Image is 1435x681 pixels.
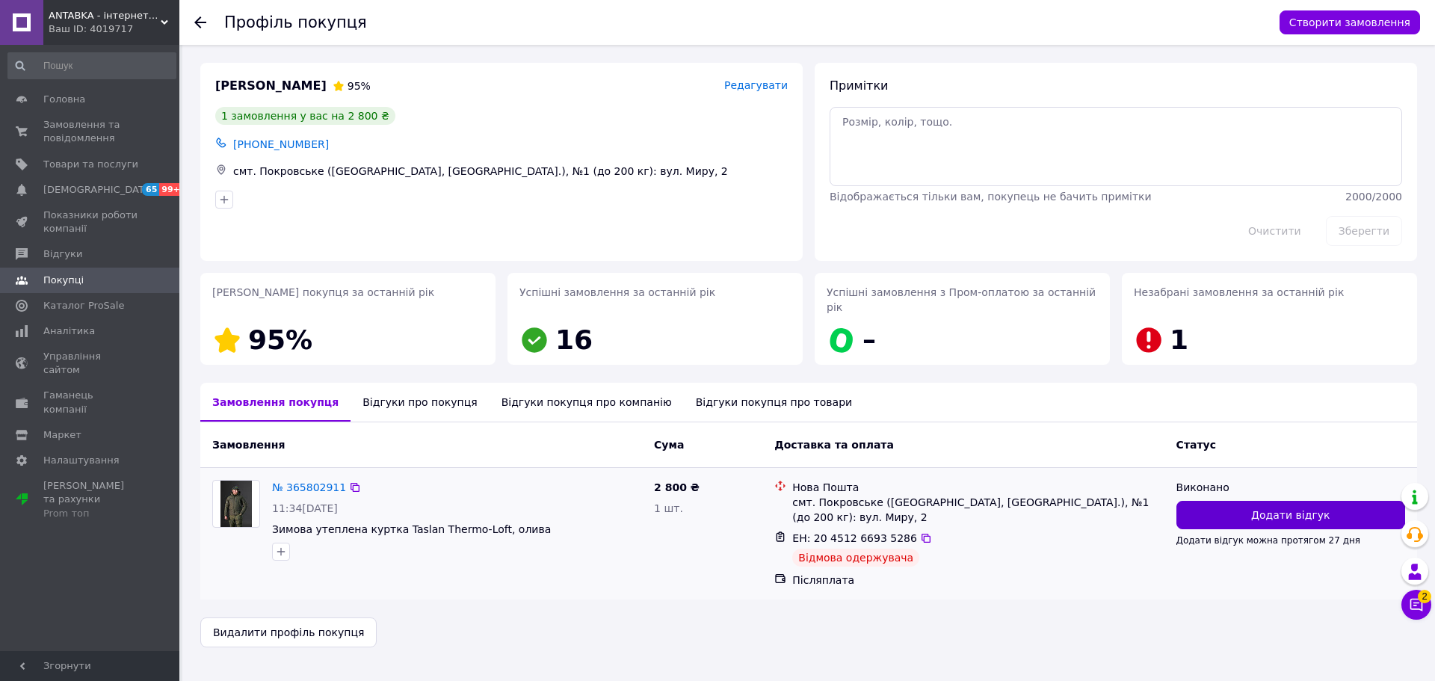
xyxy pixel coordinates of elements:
[43,299,124,312] span: Каталог ProSale
[792,495,1164,525] div: смт. Покровське ([GEOGRAPHIC_DATA], [GEOGRAPHIC_DATA].), №1 (до 200 кг): вул. Миру, 2
[43,350,138,377] span: Управління сайтом
[1176,501,1405,529] button: Додати відгук
[774,439,894,451] span: Доставка та оплата
[224,13,367,31] h1: Профіль покупця
[159,183,184,196] span: 99+
[351,383,489,422] div: Відгуки про покупця
[684,383,864,422] div: Відгуки покупця про товари
[194,15,206,30] div: Повернутися назад
[827,286,1096,313] span: Успішні замовлення з Пром-оплатою за останній рік
[43,324,95,338] span: Аналітика
[272,523,551,535] a: Зимова утеплена куртка Taslan Thermo-Loft, олива
[7,52,176,79] input: Пошук
[43,479,138,520] span: [PERSON_NAME] та рахунки
[1134,286,1344,298] span: Незабрані замовлення за останній рік
[654,481,700,493] span: 2 800 ₴
[348,80,371,92] span: 95%
[142,183,159,196] span: 65
[272,481,346,493] a: № 365802911
[1176,535,1360,546] span: Додати відгук можна протягом 27 дня
[1176,439,1216,451] span: Статус
[792,549,919,567] div: Відмова одержувача
[43,507,138,520] div: Prom топ
[49,9,161,22] span: ANTABKA - інтернет магазин
[200,383,351,422] div: Замовлення покупця
[724,79,788,91] span: Редагувати
[200,617,377,647] button: Видалити профіль покупця
[43,247,82,261] span: Відгуки
[43,93,85,106] span: Головна
[230,161,791,182] div: смт. Покровське ([GEOGRAPHIC_DATA], [GEOGRAPHIC_DATA].), №1 (до 200 кг): вул. Миру, 2
[43,118,138,145] span: Замовлення та повідомлення
[830,191,1152,203] span: Відображається тільки вам, покупець не бачить примітки
[792,573,1164,588] div: Післяплата
[215,78,327,95] span: [PERSON_NAME]
[555,324,593,355] span: 16
[792,480,1164,495] div: Нова Пошта
[212,480,260,528] a: Фото товару
[1280,10,1420,34] button: Створити замовлення
[212,286,434,298] span: [PERSON_NAME] покупця за останній рік
[43,274,84,287] span: Покупці
[654,439,684,451] span: Cума
[43,158,138,171] span: Товари та послуги
[43,209,138,235] span: Показники роботи компанії
[862,324,876,355] span: –
[233,138,329,150] span: [PHONE_NUMBER]
[1345,191,1402,203] span: 2000 / 2000
[1170,324,1188,355] span: 1
[490,383,684,422] div: Відгуки покупця про компанію
[43,389,138,416] span: Гаманець компанії
[1418,590,1431,603] span: 2
[248,324,312,355] span: 95%
[654,502,683,514] span: 1 шт.
[272,502,338,514] span: 11:34[DATE]
[43,428,81,442] span: Маркет
[1251,508,1330,523] span: Додати відгук
[43,183,154,197] span: [DEMOGRAPHIC_DATA]
[1401,590,1431,620] button: Чат з покупцем2
[49,22,179,36] div: Ваш ID: 4019717
[43,454,120,467] span: Налаштування
[792,532,917,544] span: ЕН: 20 4512 6693 5286
[220,481,253,527] img: Фото товару
[215,107,395,125] div: 1 замовлення у вас на 2 800 ₴
[1176,480,1405,495] div: Виконано
[830,78,888,93] span: Примітки
[212,439,285,451] span: Замовлення
[519,286,715,298] span: Успішні замовлення за останній рік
